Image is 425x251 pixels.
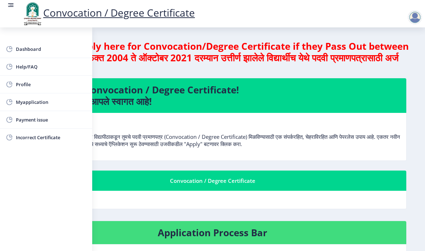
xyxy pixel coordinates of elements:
[16,80,86,89] span: Profile
[22,6,195,19] a: Convocation / Degree Certificate
[27,176,398,185] div: Convocation / Degree Certificate
[16,133,86,142] span: Incorrect Certificate
[27,84,398,107] h4: Welcome to Convocation / Degree Certificate! पदवी प्रमाणपत्रात आपले स्वागत आहे!
[13,40,412,75] h4: Students can apply here for Convocation/Degree Certificate if they Pass Out between 2004 To [DATE...
[22,1,43,26] img: logo
[16,62,86,71] span: Help/FAQ
[16,45,86,53] span: Dashboard
[27,227,398,238] h4: Application Process Bar
[16,98,86,106] span: Myapplication
[16,115,86,124] span: Payment issue
[22,119,403,147] p: पुण्यश्लोक अहिल्यादेवी होळकर सोलापूर विद्यापीठाकडून तुमचे पदवी प्रमाणपत्र (Convocation / Degree C...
